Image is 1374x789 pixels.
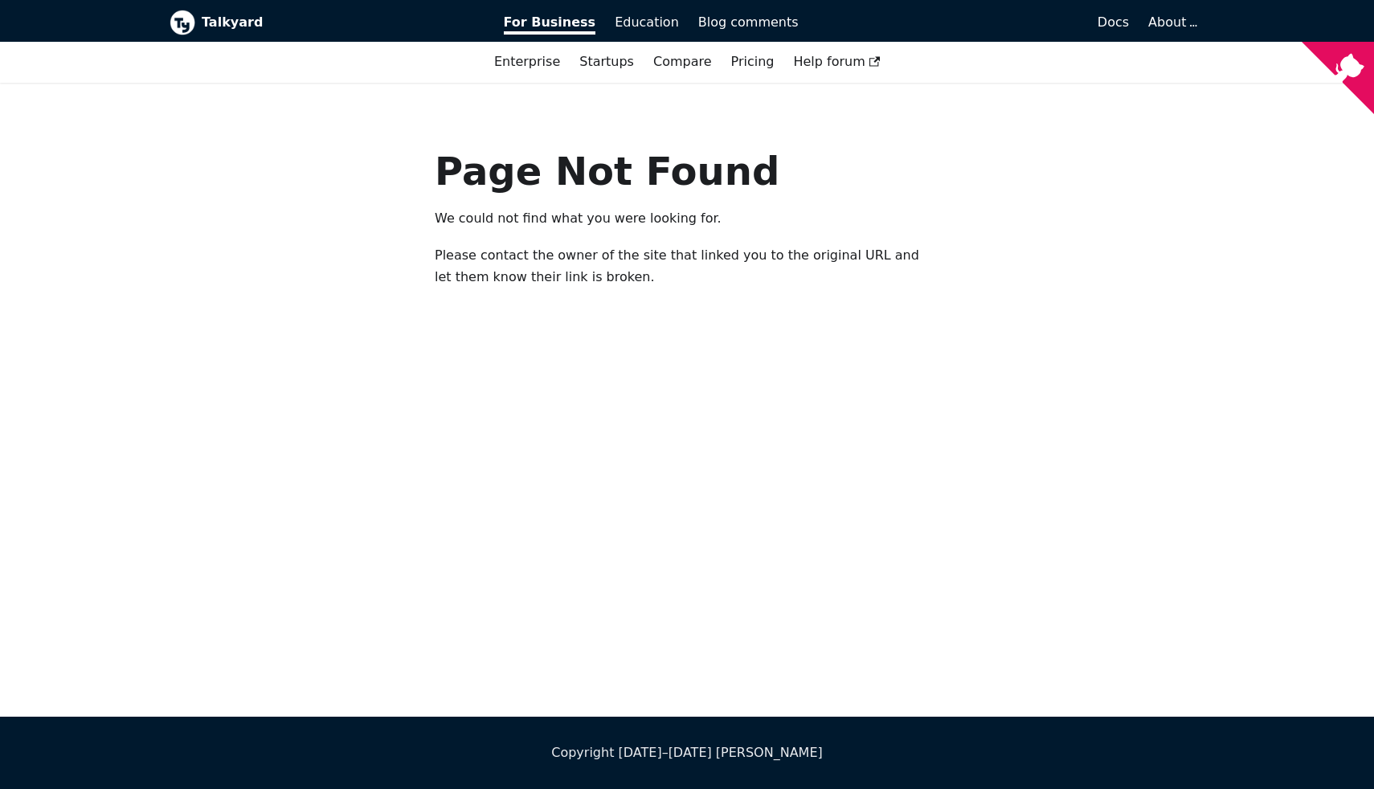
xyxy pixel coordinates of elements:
a: Help forum [783,48,889,76]
h1: Page Not Found [435,147,939,195]
div: Copyright [DATE]–[DATE] [PERSON_NAME] [170,742,1204,763]
a: About [1148,14,1195,30]
p: Please contact the owner of the site that linked you to the original URL and let them know their ... [435,245,939,288]
img: Talkyard logo [170,10,195,35]
span: Help forum [793,54,880,69]
a: Startups [570,48,644,76]
span: For Business [504,14,596,35]
a: Enterprise [485,48,570,76]
span: Blog comments [698,14,799,30]
a: Education [605,9,689,36]
span: Education [615,14,679,30]
a: For Business [494,9,606,36]
p: We could not find what you were looking for. [435,208,939,229]
a: Talkyard logoTalkyard [170,10,481,35]
a: Compare [653,54,712,69]
a: Pricing [722,48,784,76]
b: Talkyard [202,12,481,33]
a: Blog comments [689,9,808,36]
a: Docs [808,9,1139,36]
span: Docs [1098,14,1129,30]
